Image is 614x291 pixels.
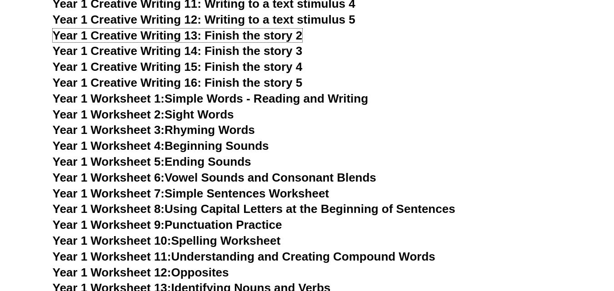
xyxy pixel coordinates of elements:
span: Year 1 Worksheet 6: [53,171,165,184]
span: Year 1 Worksheet 3: [53,123,165,137]
a: Year 1 Creative Writing 16: Finish the story 5 [53,76,303,89]
a: Year 1 Creative Writing 13: Finish the story 2 [53,29,303,42]
a: Year 1 Worksheet 12:Opposites [53,266,229,279]
span: Year 1 Worksheet 10: [53,234,171,247]
span: Year 1 Worksheet 2: [53,108,165,121]
a: Year 1 Worksheet 10:Spelling Worksheet [53,234,281,247]
iframe: Chat Widget [463,188,614,291]
a: Year 1 Worksheet 6:Vowel Sounds and Consonant Blends [53,171,376,184]
a: Year 1 Creative Writing 12: Writing to a text stimulus 5 [53,13,355,26]
a: Year 1 Creative Writing 15: Finish the story 4 [53,60,303,74]
a: Year 1 Worksheet 3:Rhyming Words [53,123,255,137]
a: Year 1 Worksheet 8:Using Capital Letters at the Beginning of Sentences [53,202,455,216]
span: Year 1 Worksheet 8: [53,202,165,216]
a: Year 1 Worksheet 4:Beginning Sounds [53,139,269,153]
a: Year 1 Worksheet 5:Ending Sounds [53,155,251,168]
a: Year 1 Worksheet 9:Punctuation Practice [53,218,282,232]
a: Year 1 Worksheet 11:Understanding and Creating Compound Words [53,250,435,263]
a: Year 1 Worksheet 2:Sight Words [53,108,234,121]
a: Year 1 Creative Writing 14: Finish the story 3 [53,44,303,58]
span: Year 1 Worksheet 5: [53,155,165,168]
a: Year 1 Worksheet 7:Simple Sentences Worksheet [53,187,329,200]
a: Year 1 Worksheet 1:Simple Words - Reading and Writing [53,92,369,105]
span: Year 1 Worksheet 9: [53,218,165,232]
span: Year 1 Worksheet 12: [53,266,171,279]
span: Year 1 Worksheet 1: [53,92,165,105]
span: Year 1 Worksheet 4: [53,139,165,153]
span: Year 1 Worksheet 11: [53,250,171,263]
span: Year 1 Worksheet 7: [53,187,165,200]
